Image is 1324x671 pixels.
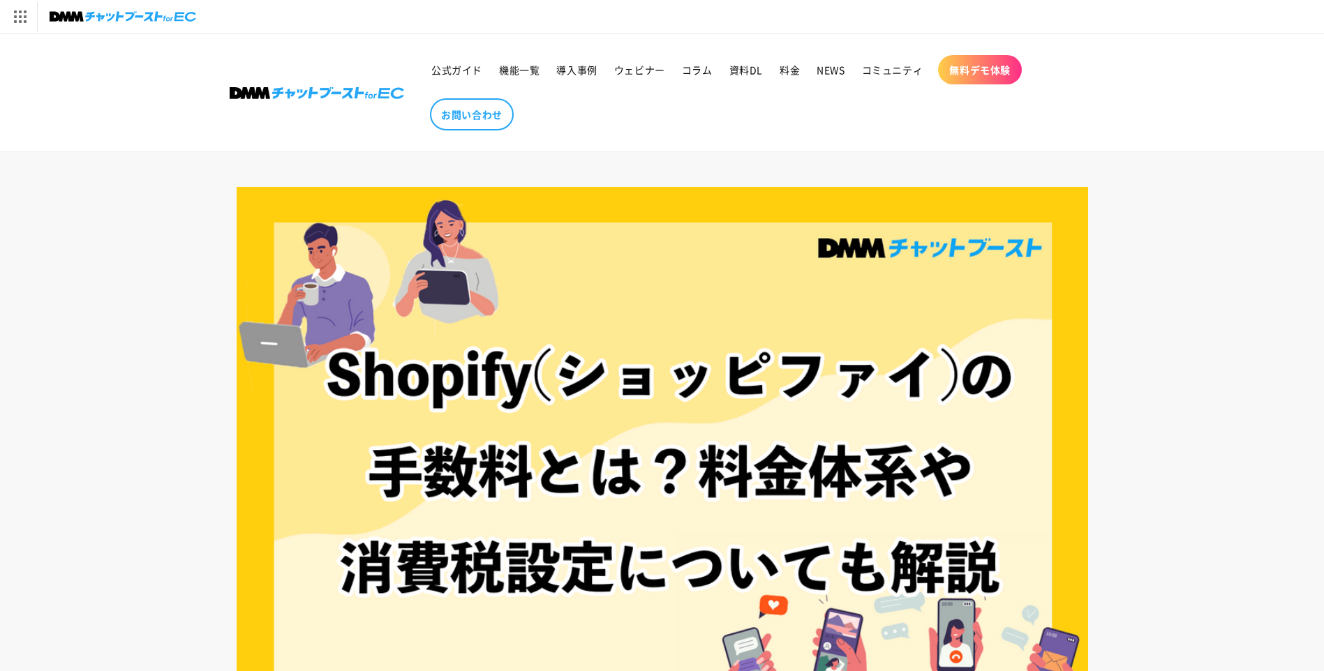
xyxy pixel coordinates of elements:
[771,55,808,84] a: 料金
[491,55,548,84] a: 機能一覧
[431,63,482,76] span: 公式ガイド
[606,55,674,84] a: ウェビナー
[682,63,713,76] span: コラム
[674,55,721,84] a: コラム
[949,63,1011,76] span: 無料デモ体験
[423,55,491,84] a: 公式ガイド
[50,7,196,27] img: チャットブーストforEC
[729,63,763,76] span: 資料DL
[780,63,800,76] span: 料金
[430,98,514,130] a: お問い合わせ
[808,55,853,84] a: NEWS
[556,63,597,76] span: 導入事例
[721,55,771,84] a: 資料DL
[230,87,404,99] img: 株式会社DMM Boost
[614,63,665,76] span: ウェビナー
[862,63,923,76] span: コミュニティ
[441,108,503,121] span: お問い合わせ
[499,63,540,76] span: 機能一覧
[548,55,605,84] a: 導入事例
[2,2,37,31] img: サービス
[938,55,1022,84] a: 無料デモ体験
[854,55,932,84] a: コミュニティ
[817,63,845,76] span: NEWS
